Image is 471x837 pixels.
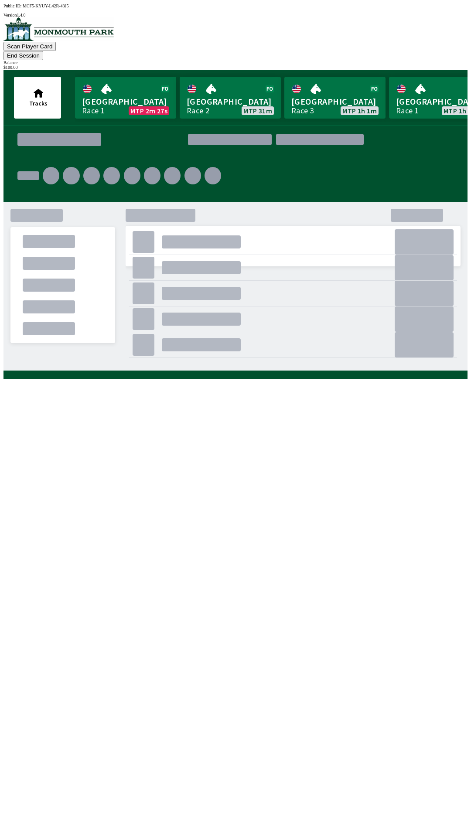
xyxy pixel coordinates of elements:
[133,231,154,253] div: .
[133,334,154,356] div: .
[130,107,167,114] span: MTP 2m 27s
[184,167,201,184] div: .
[164,167,181,184] div: .
[180,77,281,119] a: [GEOGRAPHIC_DATA]Race 2MTP 31m
[10,209,63,222] div: .
[187,107,209,114] div: Race 2
[23,3,69,8] span: MCF5-KYUY-L42R-43J5
[187,96,274,107] span: [GEOGRAPHIC_DATA]
[144,167,160,184] div: .
[23,279,75,292] div: .
[133,308,154,330] div: .
[284,77,386,119] a: [GEOGRAPHIC_DATA]Race 3MTP 1h 1m
[124,167,140,184] div: .
[23,322,75,335] div: .
[395,255,454,280] div: .
[3,17,114,41] img: venue logo
[3,65,468,70] div: $ 100.00
[14,77,61,119] button: Tracks
[205,167,221,184] div: .
[225,163,454,207] div: .
[291,96,379,107] span: [GEOGRAPHIC_DATA]
[396,107,419,114] div: Race 1
[82,96,169,107] span: [GEOGRAPHIC_DATA]
[126,275,461,371] div: .
[162,338,240,351] div: .
[162,235,240,248] div: .
[395,306,454,332] div: .
[75,77,176,119] a: [GEOGRAPHIC_DATA]Race 1MTP 2m 27s
[3,60,468,65] div: Balance
[23,257,75,270] div: .
[23,300,75,313] div: .
[83,167,100,184] div: .
[43,167,59,184] div: .
[3,42,56,51] button: Scan Player Card
[395,332,454,357] div: .
[3,13,468,17] div: Version 1.4.0
[162,287,240,300] div: .
[395,229,454,255] div: .
[162,313,240,326] div: .
[23,235,75,248] div: .
[395,281,454,306] div: .
[133,282,154,304] div: .
[162,261,240,274] div: .
[291,107,314,114] div: Race 3
[29,99,48,107] span: Tracks
[63,167,79,184] div: .
[82,107,105,114] div: Race 1
[103,167,120,184] div: .
[17,171,39,180] div: .
[368,136,454,143] div: .
[243,107,272,114] span: MTP 31m
[133,257,154,279] div: .
[3,3,468,8] div: Public ID:
[3,51,43,60] button: End Session
[342,107,377,114] span: MTP 1h 1m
